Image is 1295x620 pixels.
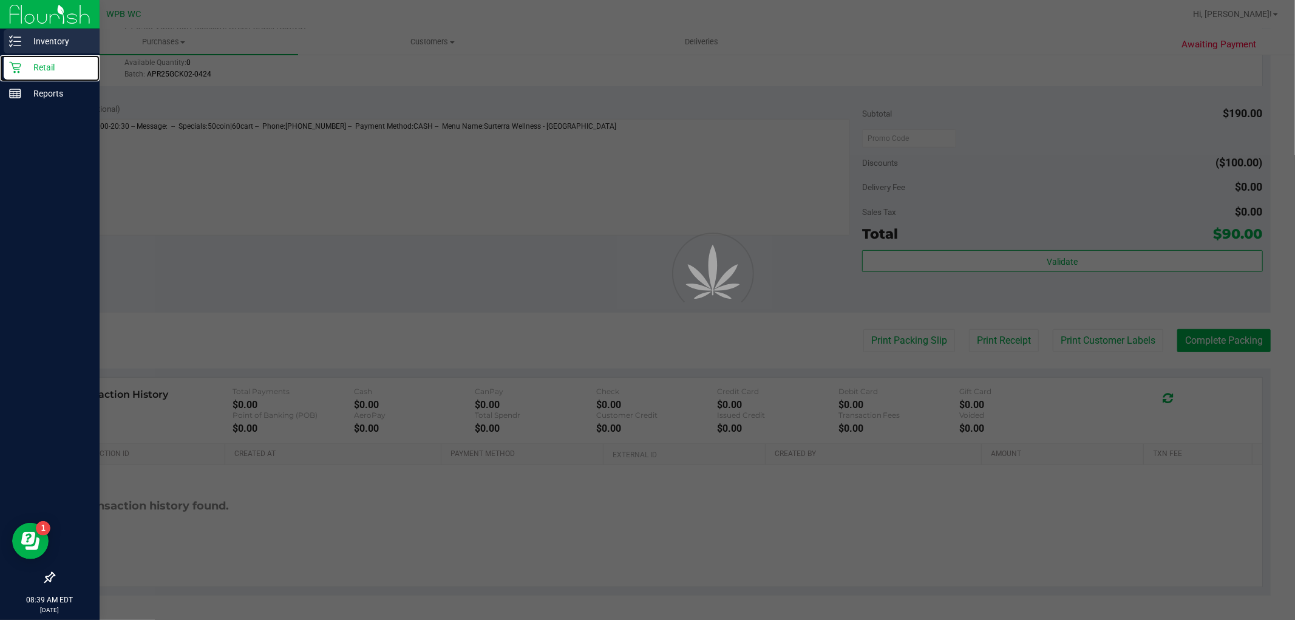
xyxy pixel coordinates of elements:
p: [DATE] [5,605,94,615]
p: Reports [21,86,94,101]
inline-svg: Reports [9,87,21,100]
iframe: Resource center unread badge [36,521,50,536]
inline-svg: Retail [9,61,21,73]
p: 08:39 AM EDT [5,594,94,605]
p: Retail [21,60,94,75]
iframe: Resource center [12,523,49,559]
p: Inventory [21,34,94,49]
inline-svg: Inventory [9,35,21,47]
